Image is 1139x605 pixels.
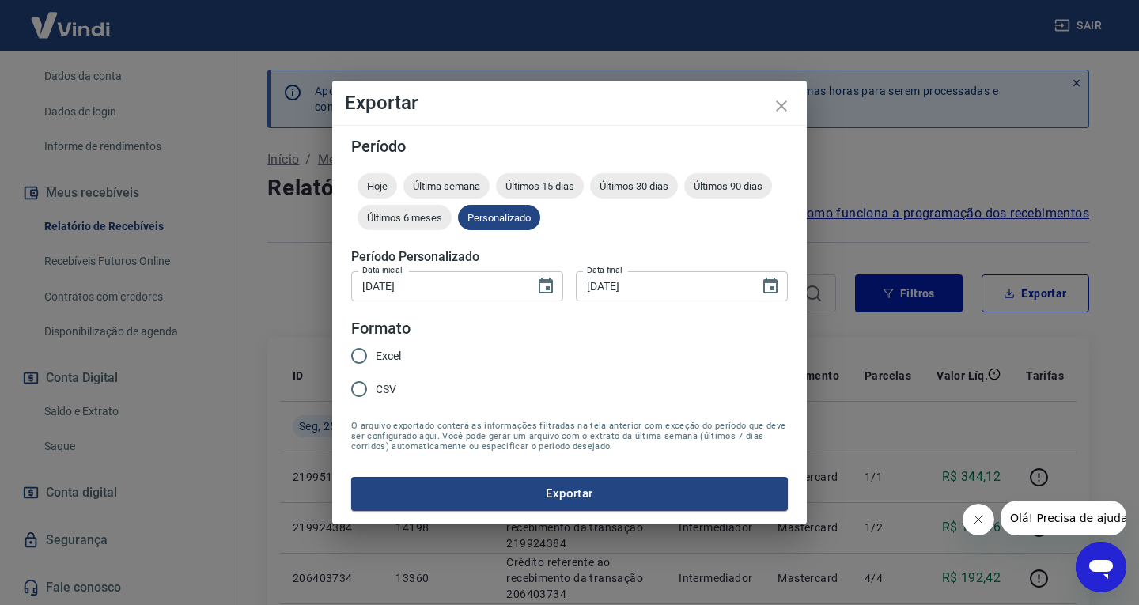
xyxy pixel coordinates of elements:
div: Hoje [358,173,397,199]
div: Última semana [403,173,490,199]
span: Hoje [358,180,397,192]
h5: Período Personalizado [351,249,788,265]
iframe: Botão para abrir a janela de mensagens [1076,542,1126,592]
span: Personalizado [458,212,540,224]
span: Últimos 6 meses [358,212,452,224]
div: Últimos 15 dias [496,173,584,199]
legend: Formato [351,317,411,340]
span: Últimos 15 dias [496,180,584,192]
label: Data final [587,264,622,276]
span: O arquivo exportado conterá as informações filtradas na tela anterior com exceção do período que ... [351,421,788,452]
div: Últimos 30 dias [590,173,678,199]
div: Personalizado [458,205,540,230]
h4: Exportar [345,93,794,112]
div: Últimos 6 meses [358,205,452,230]
button: Choose date, selected date is 23 de ago de 2025 [530,270,562,302]
button: Exportar [351,477,788,510]
span: Últimos 90 dias [684,180,772,192]
span: Últimos 30 dias [590,180,678,192]
span: CSV [376,381,396,398]
input: DD/MM/YYYY [576,271,748,301]
span: Excel [376,348,401,365]
div: Últimos 90 dias [684,173,772,199]
iframe: Fechar mensagem [963,504,994,535]
span: Olá! Precisa de ajuda? [9,11,133,24]
h5: Período [351,138,788,154]
label: Data inicial [362,264,403,276]
button: close [762,87,800,125]
span: Última semana [403,180,490,192]
input: DD/MM/YYYY [351,271,524,301]
button: Choose date, selected date is 25 de ago de 2025 [755,270,786,302]
iframe: Mensagem da empresa [1001,501,1126,535]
